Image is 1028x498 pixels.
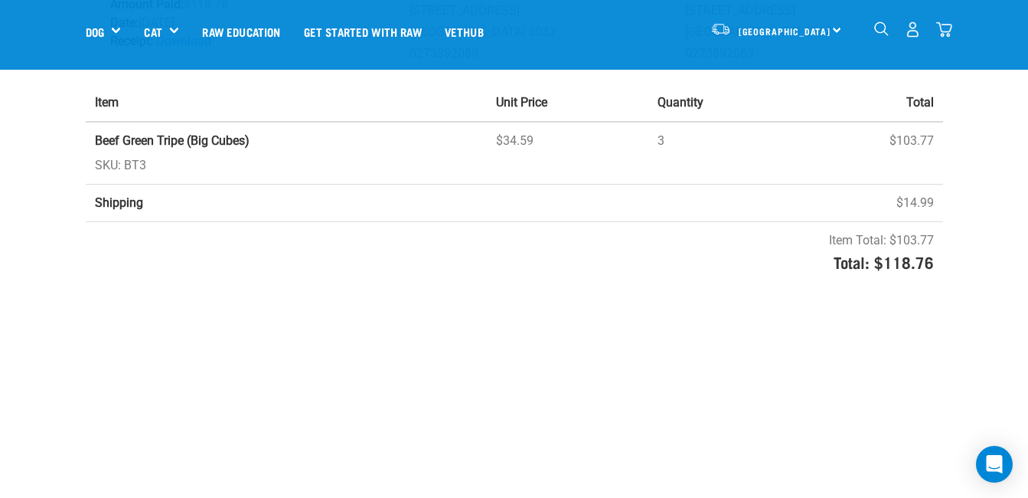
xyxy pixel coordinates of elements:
[86,84,487,122] th: Item
[797,84,942,122] th: Total
[739,28,831,34] span: [GEOGRAPHIC_DATA]
[433,1,495,62] a: Vethub
[95,195,143,210] strong: Shipping
[292,1,433,62] a: Get started with Raw
[487,122,648,185] td: $34.59
[976,446,1013,483] div: Open Intercom Messenger
[144,23,162,41] a: Cat
[86,222,943,290] td: Item Total: $103.77
[86,122,487,185] td: SKU: BT3
[648,122,798,185] td: 3
[797,185,942,222] td: $14.99
[191,1,292,62] a: Raw Education
[797,122,942,185] td: $103.77
[874,21,889,36] img: home-icon-1@2x.png
[86,23,104,41] a: Dog
[905,21,921,38] img: user.png
[95,253,934,270] h4: Total: $118.76
[648,84,798,122] th: Quantity
[95,133,250,148] strong: Beef Green Tripe (Big Cubes)
[710,22,731,36] img: van-moving.png
[936,21,952,38] img: home-icon@2x.png
[487,84,648,122] th: Unit Price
